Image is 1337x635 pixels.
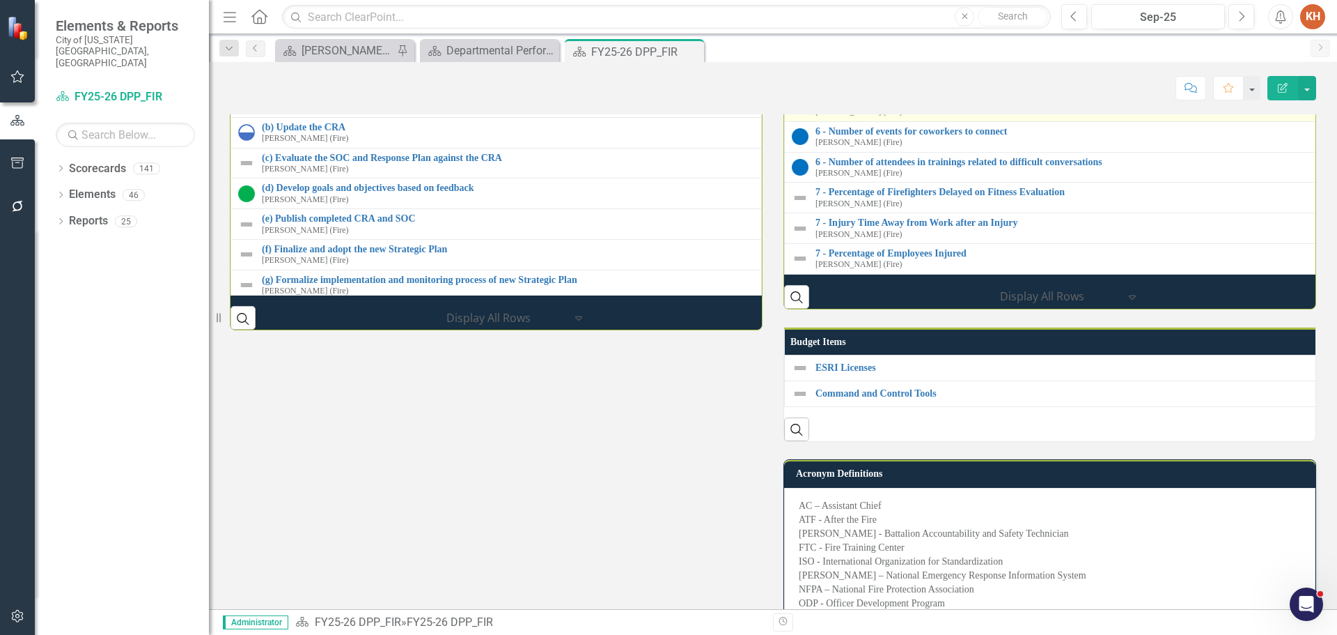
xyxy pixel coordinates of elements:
a: (f) Finalize and adopt the new Strategic Plan [262,244,754,254]
a: 7 - Percentage of Employees Injured [815,248,1311,259]
input: Search Below... [56,123,195,147]
td: Double-Click to Edit Right Click for Context Menu [785,121,1319,152]
img: Not Defined [238,246,255,263]
small: [PERSON_NAME] (Fire) [815,260,902,269]
a: Command and Control Tools [815,388,1320,399]
a: (e) Publish completed CRA and SOC [262,213,754,224]
div: » [295,615,763,631]
a: (d) Develop goals and objectives based on feedback [262,183,754,193]
div: 25 [115,215,137,227]
div: 141 [133,162,160,174]
td: Double-Click to Edit Right Click for Context Menu [785,152,1319,183]
div: FY25-26 DPP_FIR [591,43,701,61]
a: Scorecards [69,161,126,177]
td: Double-Click to Edit Right Click for Context Menu [231,148,762,178]
a: 7 - Injury Time Away from Work after an Injury [815,217,1311,228]
img: In Progress [238,124,255,141]
img: On Target [238,185,255,202]
a: (g) Formalize implementation and monitoring process of new Strategic Plan [262,275,754,285]
td: Double-Click to Edit Right Click for Context Menu [785,381,1328,407]
span: Elements & Reports [56,17,195,34]
img: Not Defined [792,250,808,267]
button: Sep-25 [1091,4,1225,29]
td: Double-Click to Edit Right Click for Context Menu [785,243,1319,274]
div: Sep-25 [1096,9,1220,26]
a: Elements [69,187,116,203]
input: Search ClearPoint... [282,5,1051,29]
a: 6 - Number of attendees in trainings related to difficult conversations [815,157,1311,167]
a: 7 - Percentage of Firefighters Delayed on Fitness Evaluation [815,187,1311,197]
div: FY25-26 DPP_FIR [407,615,493,629]
img: No Target Established [792,159,808,176]
a: ESRI Licenses [815,362,1320,373]
small: [PERSON_NAME] (Fire) [815,199,902,208]
small: City of [US_STATE][GEOGRAPHIC_DATA], [GEOGRAPHIC_DATA] [56,34,195,68]
a: Reports [69,213,108,229]
small: [PERSON_NAME] (Fire) [262,134,349,143]
div: Departmental Performance Plans - 3 Columns [446,42,556,59]
small: [PERSON_NAME] (Fire) [262,286,349,296]
small: [PERSON_NAME] (Fire) [815,138,902,147]
small: [PERSON_NAME] (Fire) [262,165,349,174]
a: 6 - Number of events for coworkers to connect [815,126,1311,137]
img: Not Defined [238,216,255,233]
img: No Target Established [792,128,808,145]
a: Departmental Performance Plans - 3 Columns [423,42,556,59]
img: Not Defined [238,155,255,171]
small: [PERSON_NAME] (Fire) [262,256,349,265]
div: [PERSON_NAME]'s Home [302,42,393,59]
td: Double-Click to Edit Right Click for Context Menu [231,270,762,300]
button: Search [978,7,1047,26]
button: KH [1300,4,1325,29]
a: FY25-26 DPP_FIR [315,615,401,629]
img: Not Defined [792,220,808,237]
img: Not Defined [238,277,255,293]
iframe: Intercom live chat [1290,588,1323,621]
td: Double-Click to Edit Right Click for Context Menu [785,355,1328,381]
a: (c) Evaluate the SOC and Response Plan against the CRA [262,153,754,163]
small: [PERSON_NAME] (Fire) [262,226,349,235]
img: ClearPoint Strategy [7,16,31,40]
a: FY25-26 DPP_FIR [56,89,195,105]
td: Double-Click to Edit Right Click for Context Menu [785,213,1319,244]
td: Double-Click to Edit Right Click for Context Menu [231,240,762,270]
a: (b) Update the CRA [262,122,754,132]
div: 46 [123,189,145,201]
td: Double-Click to Edit Right Click for Context Menu [231,209,762,240]
h3: Acronym Definitions [796,468,1308,479]
img: Not Defined [792,385,808,402]
span: Administrator [223,615,288,629]
img: Not Defined [792,190,808,206]
img: Not Defined [792,360,808,376]
td: Double-Click to Edit Right Click for Context Menu [231,117,762,148]
small: [PERSON_NAME] (Fire) [262,195,349,204]
td: Double-Click to Edit Right Click for Context Menu [785,183,1319,213]
td: Double-Click to Edit Right Click for Context Menu [231,178,762,209]
small: [PERSON_NAME] (Fire) [815,169,902,178]
span: Search [998,10,1028,22]
a: [PERSON_NAME]'s Home [279,42,393,59]
small: [PERSON_NAME] (Fire) [815,230,902,239]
